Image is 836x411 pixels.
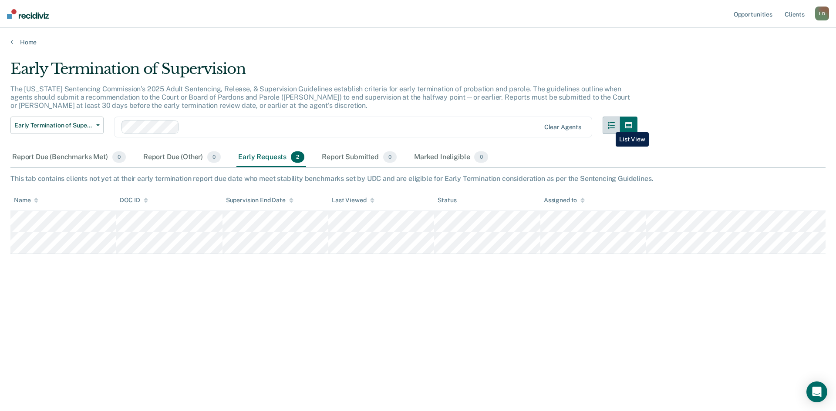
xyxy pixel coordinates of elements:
span: 0 [112,151,126,163]
div: Name [14,197,38,204]
button: LD [815,7,829,20]
div: DOC ID [120,197,148,204]
div: This tab contains clients not yet at their early termination report due date who meet stability b... [10,174,826,183]
div: Supervision End Date [226,197,293,204]
div: Marked Ineligible0 [412,148,490,167]
div: Early Requests2 [236,148,306,167]
div: Last Viewed [332,197,374,204]
div: Assigned to [544,197,585,204]
img: Recidiviz [7,9,49,19]
a: Home [10,38,826,46]
p: The [US_STATE] Sentencing Commission’s 2025 Adult Sentencing, Release, & Supervision Guidelines e... [10,85,630,110]
div: L D [815,7,829,20]
div: Report Due (Benchmarks Met)0 [10,148,128,167]
div: Report Submitted0 [320,148,398,167]
span: 0 [474,151,488,163]
span: Early Termination of Supervision [14,122,93,129]
div: Open Intercom Messenger [806,381,827,402]
div: Clear agents [544,124,581,131]
div: Report Due (Other)0 [142,148,222,167]
div: Status [438,197,456,204]
span: 2 [291,151,304,163]
span: 0 [207,151,221,163]
button: Early Termination of Supervision [10,117,104,134]
span: 0 [383,151,397,163]
div: Early Termination of Supervision [10,60,637,85]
